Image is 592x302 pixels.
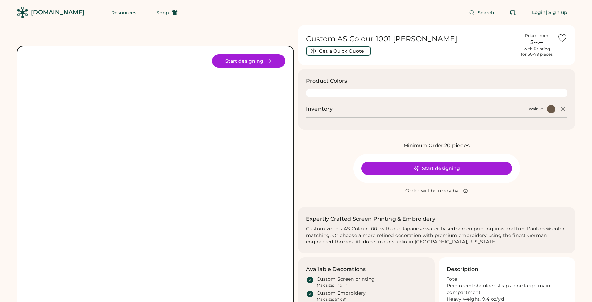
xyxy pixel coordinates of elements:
div: Max size: 9" x 9" [317,297,346,302]
div: Prices from [525,33,548,38]
h3: Product Colors [306,77,347,85]
h1: Custom AS Colour 1001 [PERSON_NAME] [306,34,516,44]
div: Minimum Order: [404,142,444,149]
h3: Available Decorations [306,265,366,273]
div: [DOMAIN_NAME] [31,8,84,17]
span: Shop [156,10,169,15]
button: Start designing [361,162,512,175]
div: Custom Embroidery [317,290,366,297]
h2: Inventory [306,105,333,113]
span: Search [478,10,495,15]
div: Custom Screen printing [317,276,375,283]
button: Resources [103,6,144,19]
button: Start designing [212,54,285,68]
button: Get a Quick Quote [306,46,371,56]
button: Retrieve an order [507,6,520,19]
h2: Expertly Crafted Screen Printing & Embroidery [306,215,435,223]
div: Customize this AS Colour 1001 with our Japanese water-based screen printing inks and free Pantone... [306,226,567,246]
button: Search [461,6,503,19]
img: Rendered Logo - Screens [17,7,28,18]
div: 20 pieces [444,142,470,150]
div: $--.-- [520,38,553,46]
div: Login [532,9,546,16]
div: | Sign up [546,9,567,16]
div: Walnut [529,106,543,112]
h3: Description [447,265,479,273]
button: Shop [148,6,186,19]
div: Order will be ready by [405,188,459,194]
div: Max size: 11" x 11" [317,283,347,288]
div: with Printing for 50-79 pieces [521,46,553,57]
